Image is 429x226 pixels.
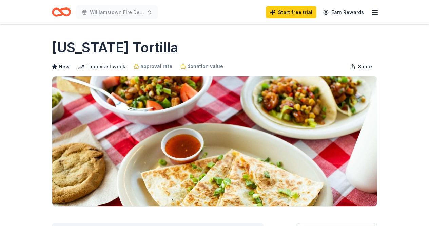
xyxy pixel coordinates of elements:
a: approval rate [134,62,172,70]
span: Share [358,63,372,71]
div: 1 apply last week [78,63,125,71]
span: New [59,63,70,71]
button: Share [345,60,377,73]
h1: [US_STATE] Tortilla [52,38,178,57]
span: donation value [187,62,223,70]
button: Williamstown Fire Department Designer Bag Bingo [76,5,158,19]
span: Williamstown Fire Department Designer Bag Bingo [90,8,144,16]
a: Home [52,4,71,20]
img: Image for California Tortilla [52,76,377,206]
a: Start free trial [266,6,316,18]
span: approval rate [140,62,172,70]
a: Earn Rewards [319,6,368,18]
a: donation value [180,62,223,70]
